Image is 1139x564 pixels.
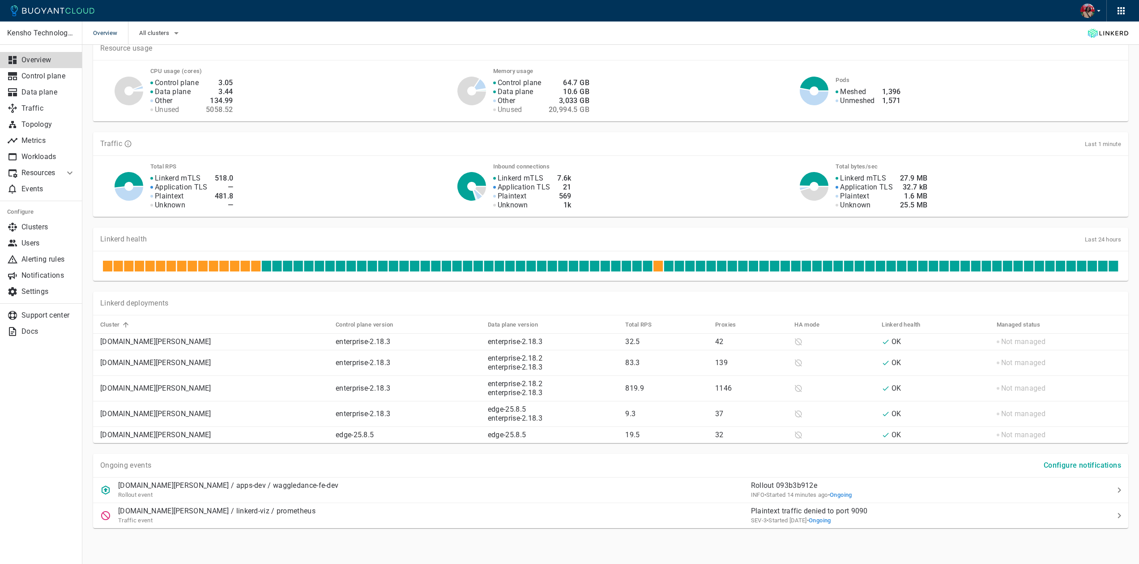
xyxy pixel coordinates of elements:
[155,96,173,105] p: Other
[21,152,75,161] p: Workloads
[715,321,748,329] span: Proxies
[892,358,901,367] p: OK
[549,78,589,87] h4: 64.7 GB
[751,491,764,498] span: INFO
[21,136,75,145] p: Metrics
[100,321,132,329] span: Cluster
[1001,409,1045,418] p: Not managed
[767,517,807,524] span: Wed, 24 Sep 2025 04:50:32 EDT / Wed, 24 Sep 2025 08:50:32 UTC
[155,201,185,210] p: Unknown
[336,409,390,418] a: enterprise-2.18.3
[100,235,147,244] p: Linkerd health
[557,192,572,201] h4: 569
[206,87,233,96] h4: 3.44
[900,192,928,201] h4: 1.6 MB
[118,491,153,498] span: Rollout event
[336,358,390,367] a: enterprise-2.18.3
[557,201,572,210] h4: 1k
[100,409,328,418] p: [DOMAIN_NAME][PERSON_NAME]
[100,431,328,439] p: [DOMAIN_NAME][PERSON_NAME]
[488,379,542,388] a: enterprise-2.18.2
[751,517,767,524] span: SEV-3
[764,491,828,498] span: Fri, 26 Sep 2025 11:21:09 EDT / Fri, 26 Sep 2025 15:21:09 UTC
[498,105,522,114] p: Unused
[997,321,1041,328] h5: Managed status
[7,208,75,215] h5: Configure
[139,30,171,37] span: All clusters
[625,431,708,439] p: 19.5
[549,87,589,96] h4: 10.6 GB
[625,321,663,329] span: Total RPS
[900,183,928,192] h4: 32.7 kB
[828,491,852,498] span: •
[100,358,328,367] p: [DOMAIN_NAME][PERSON_NAME]
[21,255,75,264] p: Alerting rules
[206,96,233,105] h4: 134.99
[488,337,542,346] a: enterprise-2.18.3
[794,321,831,329] span: HA mode
[21,223,75,232] p: Clusters
[21,185,75,194] p: Events
[100,299,169,308] p: Linkerd deployments
[882,321,921,328] h5: Linkerd health
[498,96,516,105] p: Other
[1001,337,1045,346] p: Not managed
[21,88,75,97] p: Data plane
[1080,4,1095,18] img: Rayshard Thompson
[882,96,901,105] h4: 1,571
[206,78,233,87] h4: 3.05
[1001,431,1045,439] p: Not managed
[488,431,526,439] a: edge-25.8.5
[549,105,589,114] h4: 20,994.5 GB
[715,409,787,418] p: 37
[715,358,787,367] p: 139
[336,384,390,392] a: enterprise-2.18.3
[21,104,75,113] p: Traffic
[488,405,526,413] a: edge-25.8.5
[21,271,75,280] p: Notifications
[882,87,901,96] h4: 1,396
[840,174,886,183] p: Linkerd mTLS
[155,87,191,96] p: Data plane
[809,517,831,524] span: Ongoing
[100,461,151,470] p: Ongoing events
[892,409,901,418] p: OK
[715,321,736,328] h5: Proxies
[625,384,708,393] p: 819.9
[794,321,819,328] h5: HA mode
[155,183,208,192] p: Application TLS
[21,327,75,336] p: Docs
[21,168,57,177] p: Resources
[215,183,234,192] h4: —
[498,78,542,87] p: Control plane
[625,337,708,346] p: 32.5
[100,44,1121,53] p: Resource usage
[498,192,527,201] p: Plaintext
[1044,461,1121,470] h4: Configure notifications
[118,507,316,516] p: [DOMAIN_NAME][PERSON_NAME] / linkerd-viz / prometheus
[488,321,538,328] h5: Data plane version
[124,140,132,148] svg: TLS data is compiled from traffic seen by Linkerd proxies. RPS and TCP bytes reflect both inbound...
[21,311,75,320] p: Support center
[7,29,75,38] p: Kensho Technologies
[892,384,901,393] p: OK
[215,201,234,210] h4: —
[625,409,708,418] p: 9.3
[830,491,852,498] span: Ongoing
[336,337,390,346] a: enterprise-2.18.3
[840,201,870,210] p: Unknown
[807,517,831,524] span: •
[715,337,787,346] p: 42
[118,517,153,524] span: Traffic event
[1085,236,1121,243] span: Last 24 hours
[498,174,544,183] p: Linkerd mTLS
[21,56,75,65] p: Overview
[715,384,787,393] p: 1146
[100,321,120,328] h5: Cluster
[840,183,893,192] p: Application TLS
[557,183,572,192] h4: 21
[751,507,1073,516] p: Plaintext traffic denied to port 9090
[155,174,201,183] p: Linkerd mTLS
[155,105,179,114] p: Unused
[336,431,374,439] a: edge-25.8.5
